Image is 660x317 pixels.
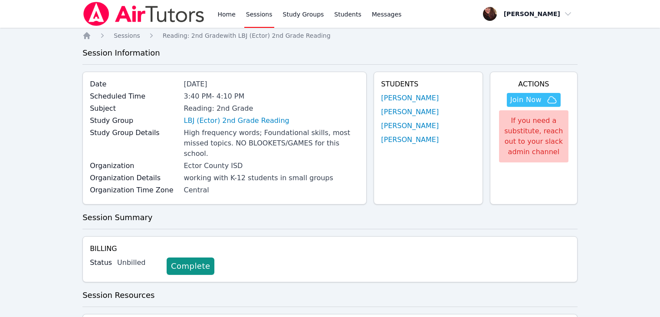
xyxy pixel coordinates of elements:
div: Unbilled [117,258,160,268]
button: Join Now [507,93,561,107]
label: Organization Details [90,173,178,183]
a: [PERSON_NAME] [381,121,439,131]
label: Status [90,258,112,268]
div: [DATE] [184,79,359,89]
div: Reading: 2nd Grade [184,103,359,114]
span: Join Now [510,95,542,105]
a: [PERSON_NAME] [381,93,439,103]
div: High frequency words; Foundational skills, most missed topics. NO BLOOKETS/GAMES for this school. [184,128,359,159]
label: Study Group [90,116,178,126]
div: If you need a substitute, reach out to your slack admin channel [499,110,568,162]
label: Study Group Details [90,128,178,138]
div: 3:40 PM - 4:10 PM [184,91,359,102]
a: Sessions [114,31,140,40]
div: working with K-12 students in small groups [184,173,359,183]
img: Air Tutors [82,2,205,26]
a: Complete [167,258,214,275]
nav: Breadcrumb [82,31,578,40]
span: Reading: 2nd Grade with LBJ (Ector) 2nd Grade Reading [163,32,331,39]
a: Reading: 2nd Gradewith LBJ (Ector) 2nd Grade Reading [163,31,331,40]
h3: Session Resources [82,289,578,301]
span: Messages [372,10,402,19]
a: LBJ (Ector) 2nd Grade Reading [184,116,289,126]
h4: Students [381,79,476,89]
h3: Session Information [82,47,578,59]
label: Subject [90,103,178,114]
label: Organization [90,161,178,171]
div: Central [184,185,359,195]
a: [PERSON_NAME] [381,135,439,145]
h4: Actions [497,79,570,89]
label: Organization Time Zone [90,185,178,195]
a: [PERSON_NAME] [381,107,439,117]
span: Sessions [114,32,140,39]
h3: Session Summary [82,211,578,224]
label: Date [90,79,178,89]
label: Scheduled Time [90,91,178,102]
div: Ector County ISD [184,161,359,171]
h4: Billing [90,244,570,254]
